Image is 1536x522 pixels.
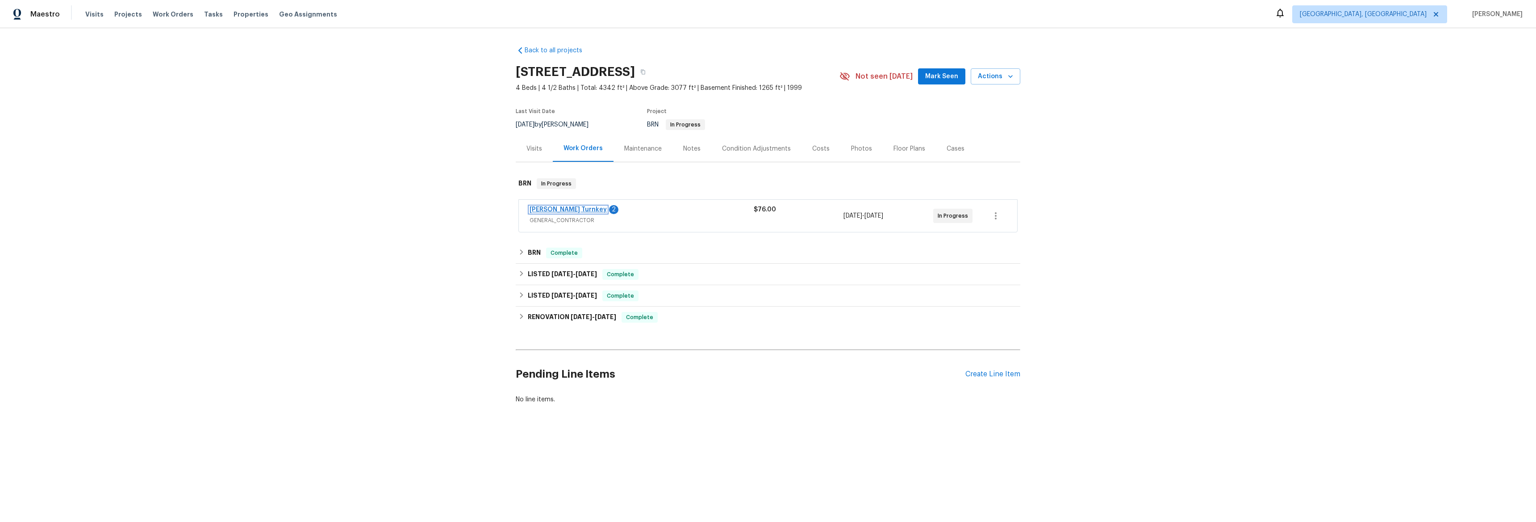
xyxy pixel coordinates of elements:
span: 4 Beds | 4 1/2 Baths | Total: 4342 ft² | Above Grade: 3077 ft² | Basement Finished: 1265 ft² | 1999 [516,84,839,93]
span: [DATE] [571,314,592,320]
h6: LISTED [528,290,597,301]
span: Not seen [DATE] [856,72,913,81]
span: [PERSON_NAME] [1469,10,1523,19]
span: - [551,292,597,299]
div: Notes [683,144,701,153]
span: [DATE] [576,292,597,299]
span: In Progress [538,179,575,188]
button: Mark Seen [918,68,965,85]
span: [DATE] [595,314,616,320]
h2: Pending Line Items [516,354,965,395]
div: Condition Adjustments [722,144,791,153]
button: Copy Address [635,64,651,80]
div: BRN Complete [516,242,1020,264]
div: Maintenance [624,144,662,153]
span: [GEOGRAPHIC_DATA], [GEOGRAPHIC_DATA] [1300,10,1427,19]
span: - [571,314,616,320]
div: RENOVATION [DATE]-[DATE]Complete [516,307,1020,328]
span: Tasks [204,11,223,17]
span: In Progress [667,122,704,127]
button: Actions [971,68,1020,85]
h6: BRN [528,248,541,258]
div: LISTED [DATE]-[DATE]Complete [516,264,1020,285]
span: [DATE] [576,271,597,277]
div: Work Orders [563,144,603,153]
span: - [843,211,883,220]
div: LISTED [DATE]-[DATE]Complete [516,285,1020,307]
div: Floor Plans [893,144,925,153]
span: Complete [547,248,581,257]
a: Back to all projects [516,46,601,55]
span: Visits [85,10,104,19]
span: Last Visit Date [516,109,555,114]
span: Properties [234,10,268,19]
div: Photos [851,144,872,153]
h2: [STREET_ADDRESS] [516,67,635,76]
a: [PERSON_NAME] Turnkey [530,206,607,213]
div: Costs [812,144,830,153]
span: Projects [114,10,142,19]
div: Create Line Item [965,370,1020,379]
span: [DATE] [516,122,534,128]
div: BRN In Progress [516,169,1020,198]
span: Geo Assignments [279,10,337,19]
span: Complete [603,270,638,279]
span: Complete [603,291,638,300]
span: [DATE] [551,292,573,299]
div: No line items. [516,395,1020,404]
span: BRN [647,122,705,128]
div: Visits [526,144,542,153]
span: Actions [978,71,1013,82]
h6: BRN [518,178,531,189]
span: Complete [622,313,657,322]
span: [DATE] [864,213,883,219]
span: $76.00 [754,206,776,213]
div: 2 [609,205,618,214]
span: Mark Seen [925,71,958,82]
h6: LISTED [528,269,597,280]
span: Maestro [30,10,60,19]
div: Cases [947,144,964,153]
h6: RENOVATION [528,312,616,323]
span: [DATE] [843,213,862,219]
span: Project [647,109,667,114]
span: In Progress [938,211,972,220]
span: Work Orders [153,10,193,19]
div: by [PERSON_NAME] [516,119,599,130]
span: [DATE] [551,271,573,277]
span: - [551,271,597,277]
span: GENERAL_CONTRACTOR [530,216,754,225]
